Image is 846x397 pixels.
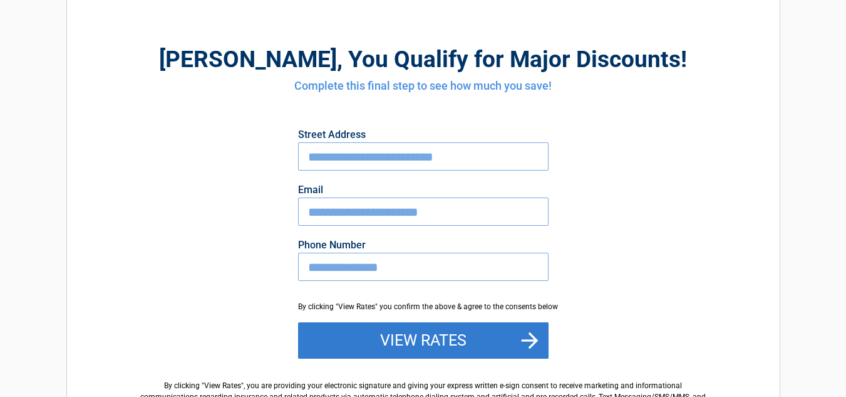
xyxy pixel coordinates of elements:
span: [PERSON_NAME] [159,46,337,73]
h2: , You Qualify for Major Discounts! [136,44,711,75]
label: Phone Number [298,240,549,250]
h4: Complete this final step to see how much you save! [136,78,711,94]
label: Street Address [298,130,549,140]
span: View Rates [204,381,241,390]
button: View Rates [298,322,549,359]
div: By clicking "View Rates" you confirm the above & agree to the consents below [298,301,549,312]
label: Email [298,185,549,195]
